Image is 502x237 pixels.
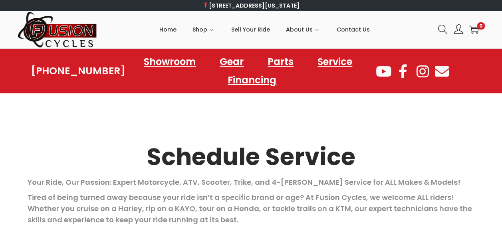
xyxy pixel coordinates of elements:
[192,12,215,47] a: Shop
[125,53,375,89] nav: Menu
[231,12,270,47] a: Sell Your Ride
[310,53,360,71] a: Service
[337,12,370,47] a: Contact Us
[97,12,432,47] nav: Primary navigation
[28,177,475,188] p: Your Ride, Our Passion: Expert Motorcycle, ATV, Scooter, Trike, and 4-[PERSON_NAME] Service for A...
[286,20,313,39] span: About Us
[203,2,208,8] img: 📍
[231,20,270,39] span: Sell Your Ride
[159,20,177,39] span: Home
[220,71,284,89] a: Financing
[202,2,300,10] a: [STREET_ADDRESS][US_STATE]
[337,20,370,39] span: Contact Us
[469,25,479,34] a: 0
[28,145,475,169] h2: Schedule Service
[159,12,177,47] a: Home
[136,53,204,71] a: Showroom
[28,192,475,225] p: Tired of being turned away because your ride isn’t a specific brand or age? At Fusion Cycles, we ...
[286,12,321,47] a: About Us
[18,11,97,48] img: Woostify retina logo
[260,53,302,71] a: Parts
[31,65,125,77] a: [PHONE_NUMBER]
[212,53,252,71] a: Gear
[192,20,207,39] span: Shop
